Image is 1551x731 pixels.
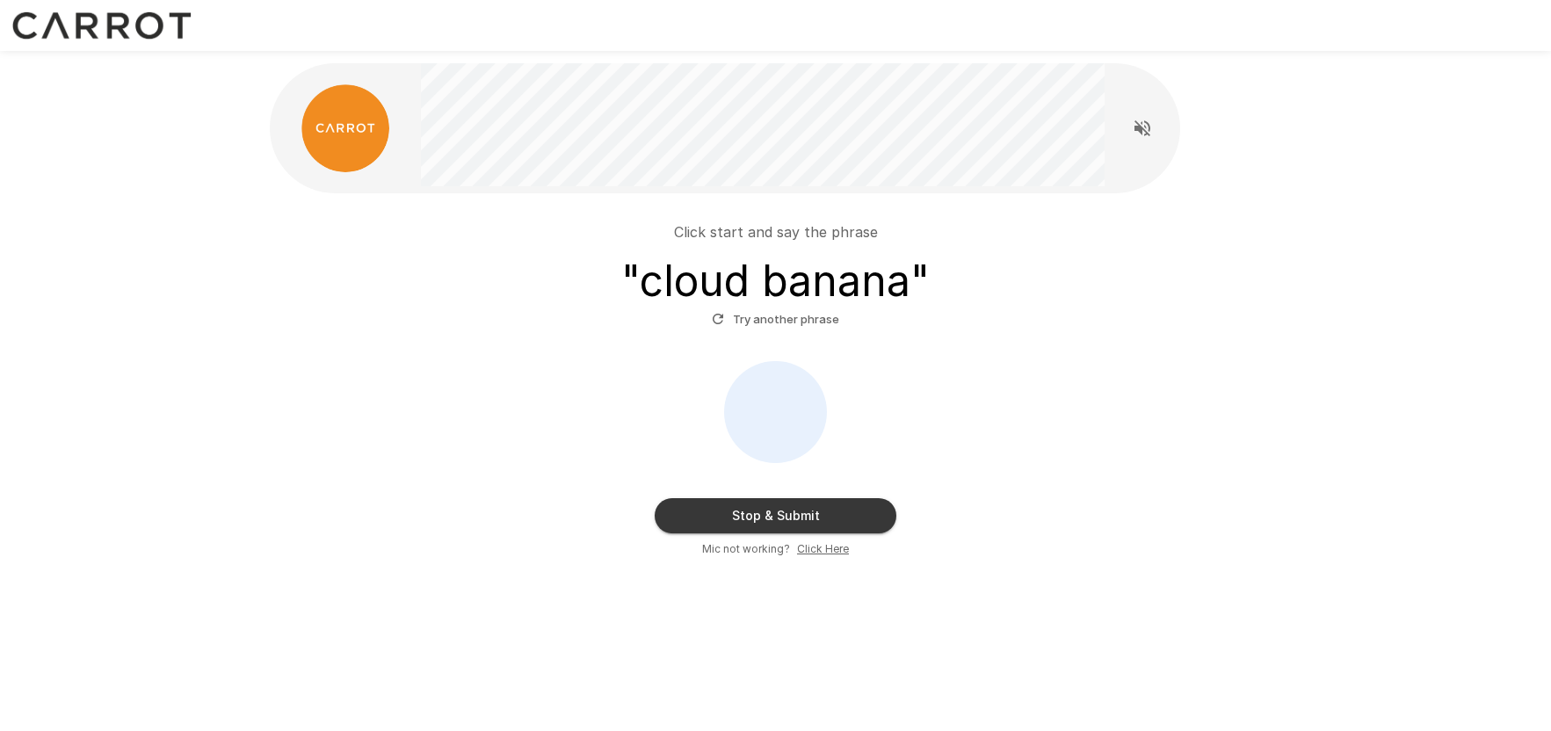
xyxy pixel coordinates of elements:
button: Read questions aloud [1125,111,1160,146]
img: carrot_logo.png [301,84,389,172]
button: Stop & Submit [655,498,896,533]
p: Click start and say the phrase [674,221,878,242]
u: Click Here [797,542,849,555]
button: Try another phrase [707,306,844,333]
h3: " cloud banana " [621,257,930,306]
span: Mic not working? [702,540,790,558]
